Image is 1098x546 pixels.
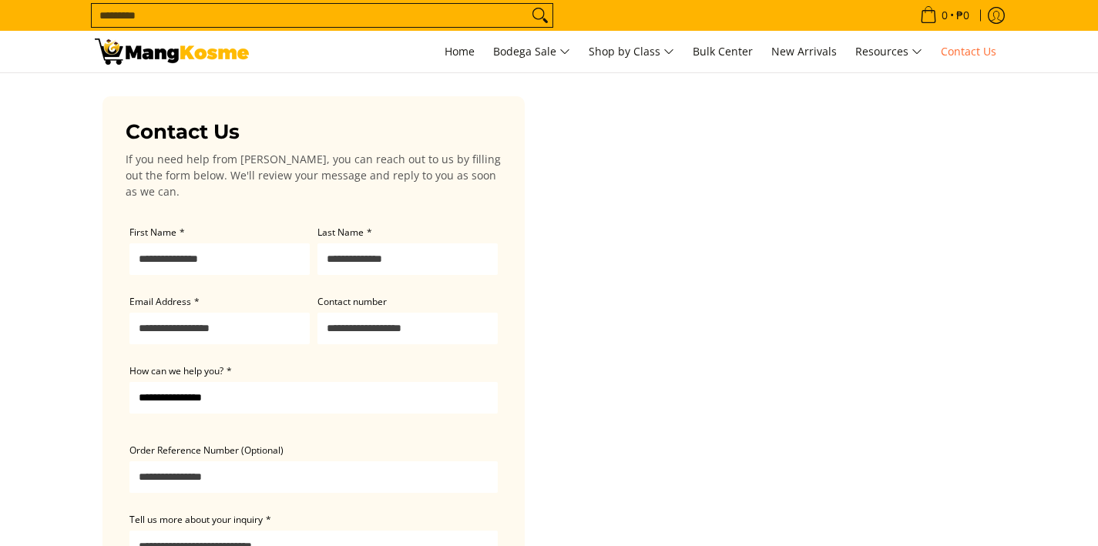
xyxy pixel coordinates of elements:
span: Resources [855,42,922,62]
span: Email Address [129,295,191,308]
a: Shop by Class [581,31,682,72]
a: Home [437,31,482,72]
a: Contact Us [933,31,1004,72]
h3: Contact Us [126,119,502,145]
span: Order Reference Number (Optional) [129,444,284,457]
span: ₱0 [954,10,972,21]
span: New Arrivals [771,44,837,59]
span: Bulk Center [693,44,753,59]
a: Resources [848,31,930,72]
img: Contact Us Today! l Mang Kosme - Home Appliance Warehouse Sale [95,39,249,65]
span: • [915,7,974,24]
p: If you need help from [PERSON_NAME], you can reach out to us by filling out the form below. We'll... [126,151,502,199]
span: Home [445,44,475,59]
a: Bodega Sale [485,31,578,72]
span: Contact number [317,295,387,308]
span: Bodega Sale [493,42,570,62]
nav: Main Menu [264,31,1004,72]
a: New Arrivals [764,31,844,72]
span: Last Name [317,226,364,239]
span: Shop by Class [589,42,674,62]
span: Tell us more about your inquiry [129,513,263,526]
a: Bulk Center [685,31,761,72]
span: 0 [939,10,950,21]
span: How can we help you? [129,364,223,377]
span: Contact Us [941,44,996,59]
button: Search [528,4,552,27]
span: First Name [129,226,176,239]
